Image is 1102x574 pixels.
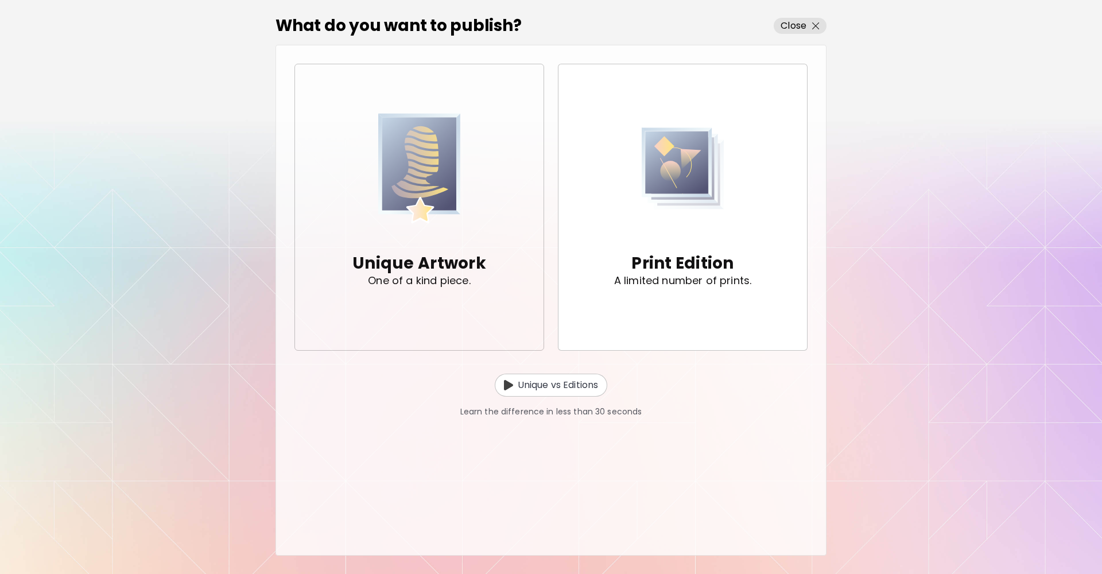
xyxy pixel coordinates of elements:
[368,275,470,286] p: One of a kind piece.
[460,406,642,418] p: Learn the difference in less than 30 seconds
[614,275,752,286] p: A limited number of prints.
[504,380,513,390] img: Unique vs Edition
[378,107,461,230] img: Unique Artwork
[294,64,544,351] button: Unique ArtworkUnique ArtworkOne of a kind piece.
[558,64,808,351] button: Print EditionPrint EditionA limited number of prints.
[352,252,486,275] p: Unique Artwork
[518,378,599,392] p: Unique vs Editions
[642,107,724,230] img: Print Edition
[495,374,608,397] button: Unique vs EditionUnique vs Editions
[631,252,734,275] p: Print Edition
